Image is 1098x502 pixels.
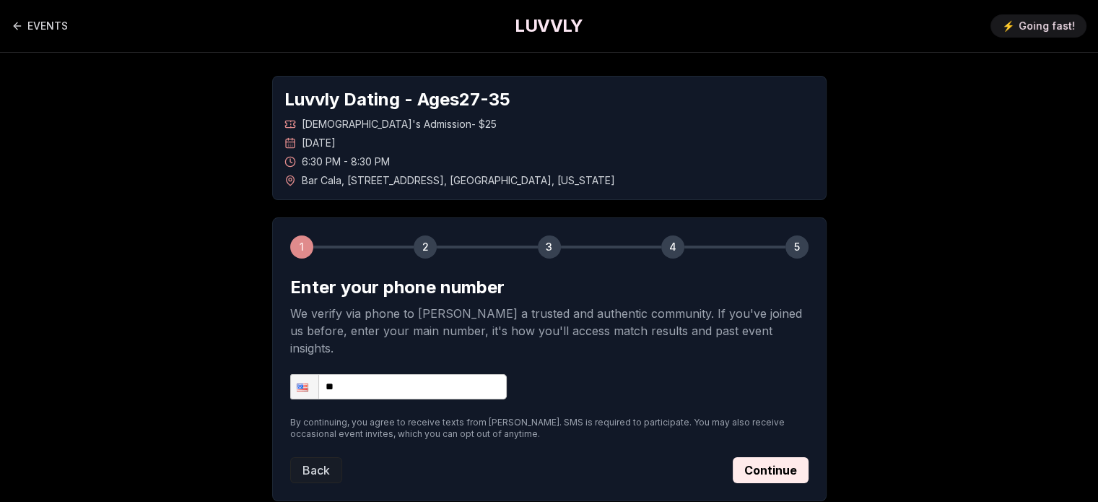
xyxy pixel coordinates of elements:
[515,14,583,38] a: LUVVLY
[291,375,318,399] div: United States: + 1
[12,12,68,40] a: Back to events
[302,117,497,131] span: [DEMOGRAPHIC_DATA]'s Admission - $25
[302,136,336,150] span: [DATE]
[1019,19,1075,33] span: Going fast!
[290,305,809,357] p: We verify via phone to [PERSON_NAME] a trusted and authentic community. If you've joined us befor...
[302,155,390,169] span: 6:30 PM - 8:30 PM
[733,457,809,483] button: Continue
[290,457,342,483] button: Back
[1002,19,1014,33] span: ⚡️
[414,235,437,259] div: 2
[290,417,809,440] p: By continuing, you agree to receive texts from [PERSON_NAME]. SMS is required to participate. You...
[290,235,313,259] div: 1
[785,235,809,259] div: 5
[538,235,561,259] div: 3
[290,276,809,299] h2: Enter your phone number
[284,88,814,111] h1: Luvvly Dating - Ages 27 - 35
[661,235,684,259] div: 4
[302,173,615,188] span: Bar Cala , [STREET_ADDRESS] , [GEOGRAPHIC_DATA] , [US_STATE]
